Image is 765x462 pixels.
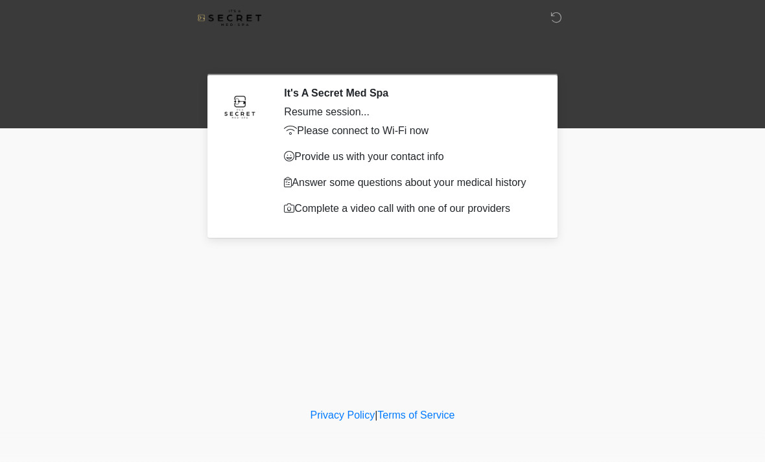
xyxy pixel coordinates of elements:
[284,104,535,120] div: Resume session...
[377,410,454,421] a: Terms of Service
[284,149,535,165] p: Provide us with your contact info
[220,87,259,126] img: Agent Avatar
[284,175,535,191] p: Answer some questions about your medical history
[284,201,535,216] p: Complete a video call with one of our providers
[284,87,535,99] h2: It's A Secret Med Spa
[201,47,564,69] h1: ‎ ‎
[284,123,535,139] p: Please connect to Wi-Fi now
[375,410,377,421] a: |
[198,10,261,26] img: It's A Secret Med Spa Logo
[311,410,375,421] a: Privacy Policy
